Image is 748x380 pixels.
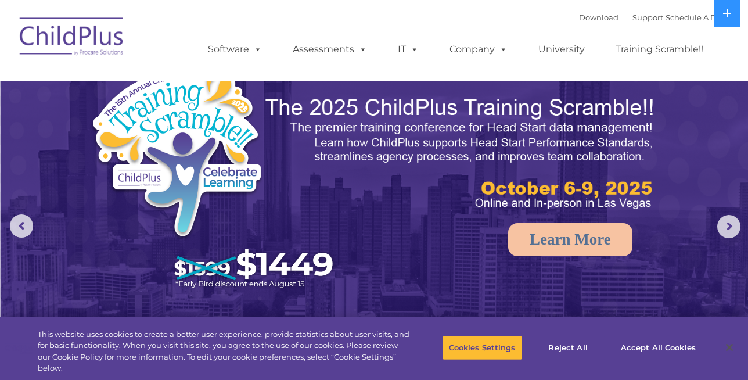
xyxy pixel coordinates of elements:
a: IT [386,38,430,61]
span: Last name [161,77,197,85]
a: Assessments [281,38,379,61]
font: | [579,13,734,22]
button: Reject All [532,336,605,360]
button: Accept All Cookies [614,336,702,360]
a: University [527,38,596,61]
span: Phone number [161,124,211,133]
img: ChildPlus by Procare Solutions [14,9,130,67]
a: Training Scramble!! [604,38,715,61]
a: Company [438,38,519,61]
div: This website uses cookies to create a better user experience, provide statistics about user visit... [38,329,411,374]
a: Download [579,13,618,22]
a: Software [196,38,274,61]
a: Learn More [508,223,632,256]
a: Support [632,13,663,22]
button: Cookies Settings [443,336,522,360]
a: Schedule A Demo [666,13,734,22]
button: Close [717,335,742,360]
